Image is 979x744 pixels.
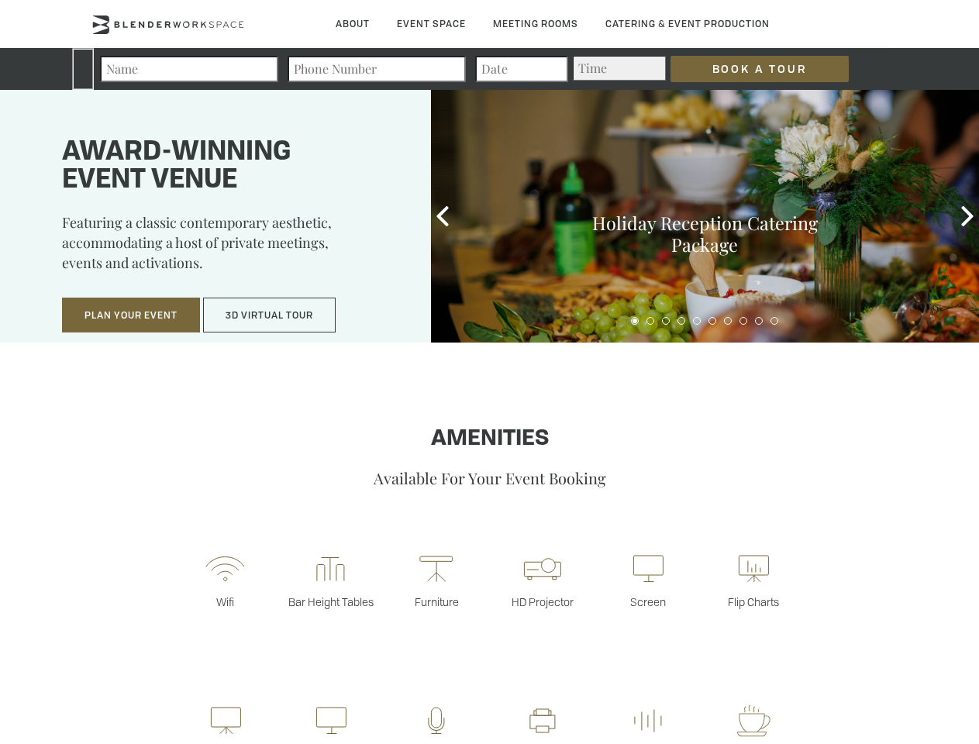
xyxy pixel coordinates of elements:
p: Available For Your Event Booking [49,467,930,488]
p: HD Projector [490,594,595,609]
input: Date [475,56,568,82]
button: Plan Your Event [62,298,200,333]
input: Phone Number [288,56,466,82]
input: Name [100,56,278,82]
h1: Amenities [49,427,930,452]
p: Wifi [172,594,277,609]
h1: Award-winning event venue [62,139,392,195]
p: Furniture [384,594,489,609]
button: 3D Virtual Tour [203,298,336,333]
input: Book a Tour [670,56,849,82]
p: Featuring a classic contemporary aesthetic, accommodating a host of private meetings, events and ... [62,212,392,284]
p: Flip Charts [701,594,806,609]
p: Screen [595,594,701,609]
p: Bar Height Tables [278,594,384,609]
a: Holiday Reception Catering Package [592,211,818,257]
